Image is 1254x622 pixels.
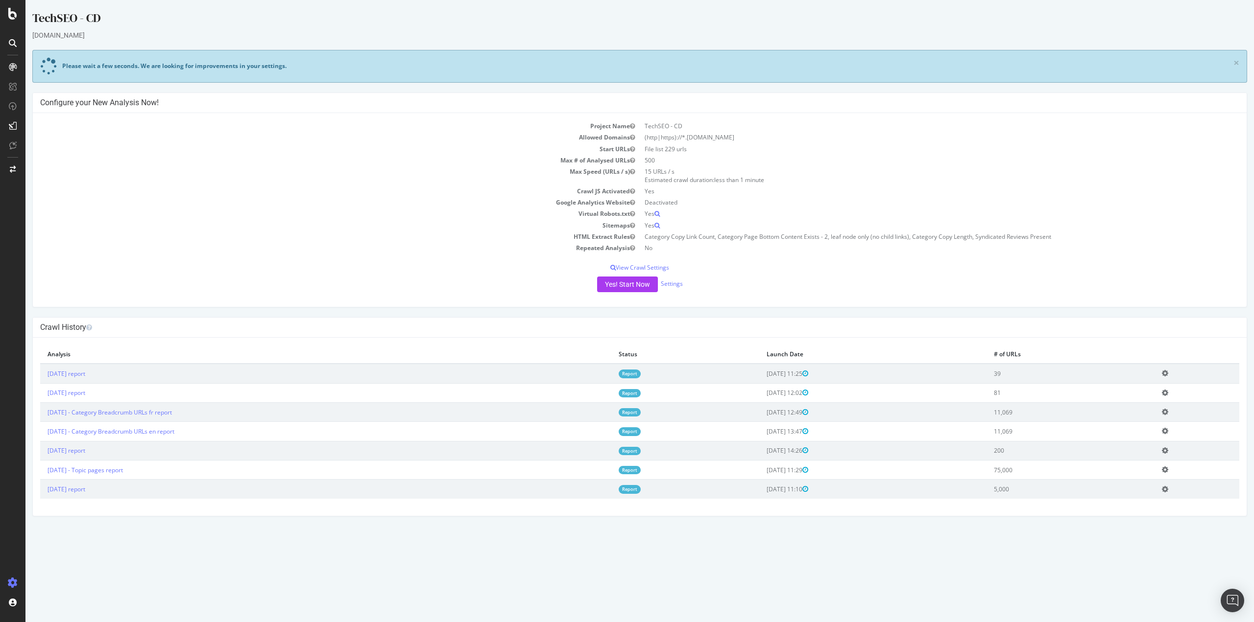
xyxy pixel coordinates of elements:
[741,369,783,378] span: [DATE] 11:25
[961,383,1129,402] td: 81
[614,231,1214,242] td: Category Copy Link Count, Category Page Bottom Content Exists - 2, leaf node only (no child links...
[614,242,1214,253] td: No
[15,345,586,364] th: Analysis
[22,427,149,436] a: [DATE] - Category Breadcrumb URLs en report
[741,389,783,397] span: [DATE] 12:02
[741,446,783,455] span: [DATE] 14:26
[22,408,146,416] a: [DATE] - Category Breadcrumb URLs fr report
[593,427,615,436] a: Report
[15,263,1214,272] p: View Crawl Settings
[614,220,1214,231] td: Yes
[1208,58,1214,68] a: ×
[15,197,614,208] td: Google Analytics Website
[22,466,97,474] a: [DATE] - Topic pages report
[15,231,614,242] td: HTML Extract Rules
[22,485,60,493] a: [DATE] report
[614,155,1214,166] td: 500
[22,389,60,397] a: [DATE] report
[15,208,614,219] td: Virtual Robots.txt
[15,155,614,166] td: Max # of Analysed URLs
[961,441,1129,460] td: 200
[22,446,60,455] a: [DATE] report
[614,197,1214,208] td: Deactivated
[614,132,1214,143] td: (http|https)://*.[DOMAIN_NAME]
[593,447,615,455] a: Report
[741,466,783,474] span: [DATE] 11:29
[614,143,1214,155] td: File list 229 urls
[734,345,961,364] th: Launch Date
[614,166,1214,185] td: 15 URLs / s Estimated crawl duration:
[741,485,783,493] span: [DATE] 11:10
[741,427,783,436] span: [DATE] 13:47
[586,345,734,364] th: Status
[15,132,614,143] td: Allowed Domains
[635,279,657,288] a: Settings
[15,242,614,253] td: Repeated Analysis
[15,143,614,155] td: Start URLs
[22,369,60,378] a: [DATE] report
[37,62,261,70] div: Please wait a few seconds. We are looking for improvements in your settings.
[15,166,614,185] td: Max Speed (URLs / s)
[614,185,1214,197] td: Yes
[15,220,614,231] td: Sitemaps
[961,480,1129,499] td: 5,000
[593,485,615,493] a: Report
[961,402,1129,421] td: 11,069
[15,120,614,132] td: Project Name
[1221,589,1244,612] div: Open Intercom Messenger
[593,389,615,397] a: Report
[961,364,1129,383] td: 39
[7,30,1222,40] div: [DOMAIN_NAME]
[961,345,1129,364] th: # of URLs
[15,185,614,197] td: Crawl JS Activated
[741,408,783,416] span: [DATE] 12:49
[614,120,1214,132] td: TechSEO - CD
[961,460,1129,479] td: 75,000
[15,323,1214,332] h4: Crawl History
[614,208,1214,219] td: Yes
[15,98,1214,108] h4: Configure your New Analysis Now!
[593,408,615,416] a: Report
[961,422,1129,441] td: 11,069
[593,466,615,474] a: Report
[572,276,632,292] button: Yes! Start Now
[593,369,615,378] a: Report
[689,176,739,184] span: less than 1 minute
[7,10,1222,30] div: TechSEO - CD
